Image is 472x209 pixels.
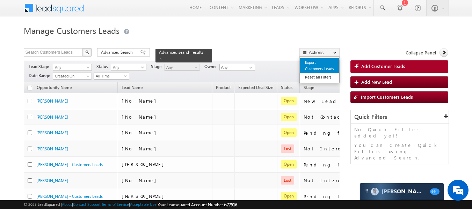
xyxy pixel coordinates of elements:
input: Type to Search [219,64,255,71]
div: Chat with us now [36,37,117,46]
a: Acceptable Use [130,202,157,207]
span: Created On [53,73,89,79]
div: Quick Filters [351,110,449,124]
span: © 2025 LeadSquared | | | | | [24,201,237,208]
span: Open [281,97,297,105]
a: Add Customer Leads [350,60,449,73]
img: d_60004797649_company_0_60004797649 [12,37,29,46]
textarea: Type your message and hit 'Enter' [9,65,128,155]
a: All Time [94,73,129,80]
span: [No Name] [122,145,160,151]
em: Start Chat [95,161,127,171]
span: All Time [94,73,127,79]
span: [No Name] [122,177,160,183]
a: Expected Deal Size [235,84,277,93]
a: Any [111,64,146,71]
span: Lead Name [118,84,146,93]
div: carter-dragCarter[PERSON_NAME]99+ [360,183,444,200]
span: Lost [281,176,294,185]
a: Any [164,64,200,71]
span: [No Name] [122,98,160,104]
span: Stage [304,85,314,90]
div: Minimize live chat window [115,3,131,20]
div: Pending for Follow-Up [304,193,373,200]
span: Open [281,113,297,121]
span: Collapse Panel [406,50,436,56]
a: [PERSON_NAME] [36,146,68,151]
span: [No Name] [122,114,160,120]
span: [PERSON_NAME] [122,161,167,167]
span: Open [281,192,297,200]
span: Any [165,64,198,70]
a: Export Customers Leads [300,58,339,73]
span: 77516 [227,202,237,207]
span: 99+ [430,188,440,195]
span: Opportunity Name [37,85,72,90]
a: Show All Items [246,64,254,71]
div: Not Interested [304,145,373,152]
div: Not Interested [304,177,373,184]
span: Expected Deal Size [238,85,273,90]
span: Owner [204,64,219,70]
div: Pending for Follow-Up [304,162,373,168]
img: Search [85,50,89,54]
span: Stage [151,64,164,70]
span: Lead Stage [29,64,52,70]
button: Actions [299,48,340,57]
a: Contact Support [73,202,101,207]
span: Advanced Search [101,49,135,55]
div: Pending for Follow-Up [304,130,373,136]
p: You can create Quick Filters using Advanced Search. [354,142,445,161]
a: [PERSON_NAME] [36,130,68,135]
span: Your Leadsquared Account Number is [158,202,237,207]
a: [PERSON_NAME] - Customers Leads [36,194,103,199]
a: [PERSON_NAME] [36,178,68,183]
a: Opportunity Name [33,84,75,93]
a: [PERSON_NAME] [36,98,68,104]
span: Open [281,128,297,137]
a: About [62,202,72,207]
a: Created On [53,73,92,80]
a: Any [53,64,92,71]
p: No Quick Filter added yet! [354,126,445,139]
span: Date Range [29,73,53,79]
span: [PERSON_NAME] [122,193,167,199]
a: [PERSON_NAME] [36,114,68,120]
input: Check all records [28,86,32,90]
div: New Lead [304,98,373,104]
a: Status [277,84,296,93]
span: Lost [281,144,294,153]
span: Any [111,64,144,70]
span: Add New Lead [361,79,392,85]
span: [No Name] [122,129,160,135]
span: Import Customers Leads [361,94,413,100]
span: Status [96,64,111,70]
a: Terms of Service [102,202,129,207]
span: Open [281,160,297,169]
span: Product [216,85,231,90]
a: Reset all Filters [300,73,339,81]
span: Any [53,64,89,70]
span: Manage Customers Leads [24,25,119,36]
a: [PERSON_NAME] - Customers Leads [36,162,103,167]
span: Add Customer Leads [361,63,405,69]
a: Stage [300,84,318,93]
div: Not Contacted [304,114,373,120]
span: Advanced search results [159,50,203,55]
